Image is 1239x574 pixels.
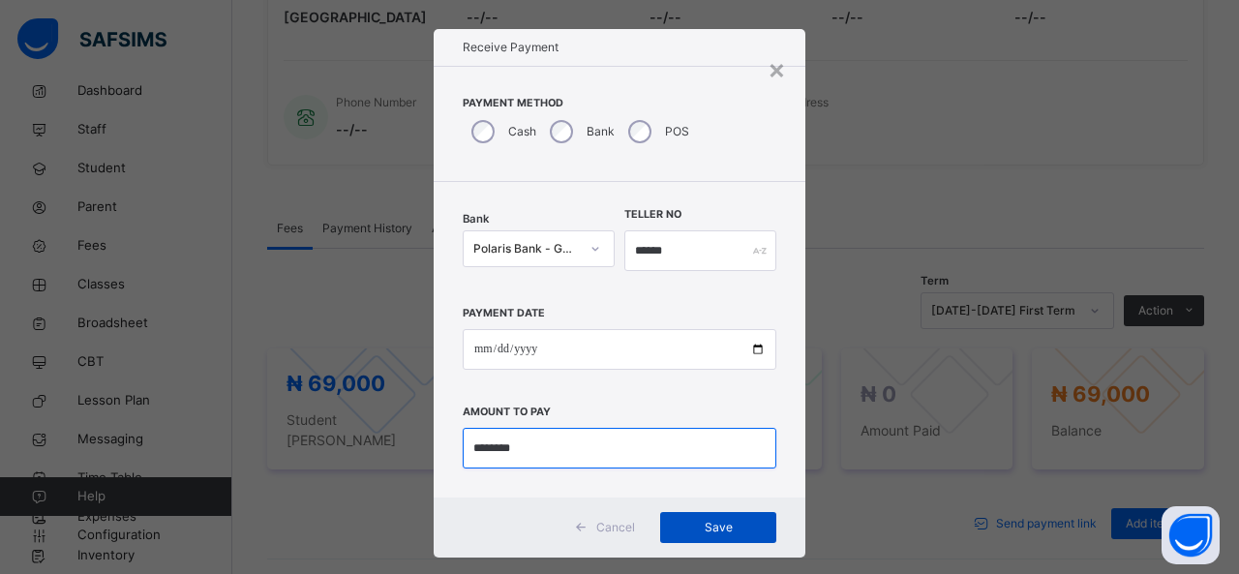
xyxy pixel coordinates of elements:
[768,48,786,89] div: ×
[463,306,545,321] label: Payment Date
[463,405,551,420] label: Amount to pay
[596,519,635,536] span: Cancel
[463,39,776,56] h1: Receive Payment
[508,123,536,140] label: Cash
[463,96,776,111] span: Payment Method
[473,240,579,257] div: Polaris Bank - GOBARAU ACADEMY KATSINA
[1162,506,1220,564] button: Open asap
[587,123,615,140] label: Bank
[675,519,762,536] span: Save
[624,207,681,223] label: Teller No
[463,211,489,227] span: Bank
[665,123,689,140] label: POS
